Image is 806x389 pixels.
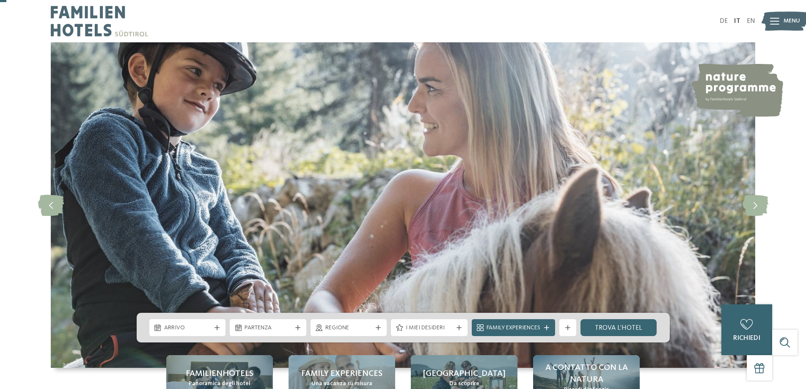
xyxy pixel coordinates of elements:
span: A contatto con la natura [542,362,631,386]
a: IT [734,18,740,25]
img: Family hotel Alto Adige: the happy family places! [51,42,755,368]
span: Da scoprire [449,380,479,388]
span: Una vacanza su misura [311,380,372,388]
a: EN [747,18,755,25]
span: Arrivo [164,324,211,332]
span: Family Experiences [487,324,540,332]
a: richiedi [721,304,772,355]
span: Panoramica degli hotel [189,380,250,388]
span: Menu [784,17,800,25]
img: nature programme by Familienhotels Südtirol [690,63,783,117]
span: Familienhotels [186,368,253,380]
a: DE [720,18,728,25]
a: trova l’hotel [580,319,657,336]
span: Regione [325,324,372,332]
span: [GEOGRAPHIC_DATA] [423,368,506,380]
span: I miei desideri [406,324,453,332]
span: Partenza [245,324,292,332]
span: richiedi [733,335,760,342]
span: Family experiences [301,368,382,380]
